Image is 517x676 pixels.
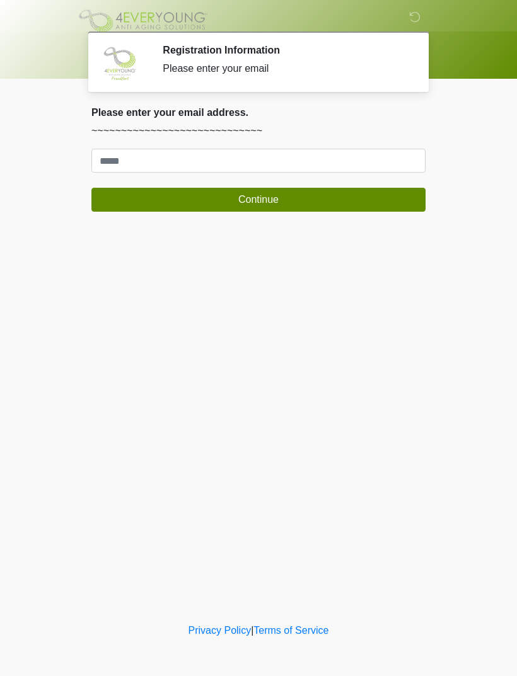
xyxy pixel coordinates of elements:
button: Continue [91,188,426,212]
a: Privacy Policy [189,625,252,636]
a: | [251,625,253,636]
p: ~~~~~~~~~~~~~~~~~~~~~~~~~~~~~ [91,123,426,139]
h2: Please enter your email address. [91,106,426,118]
img: Agent Avatar [101,44,139,82]
img: 4Ever Young Frankfort Logo [79,9,207,32]
div: Please enter your email [163,61,407,76]
a: Terms of Service [253,625,328,636]
h2: Registration Information [163,44,407,56]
